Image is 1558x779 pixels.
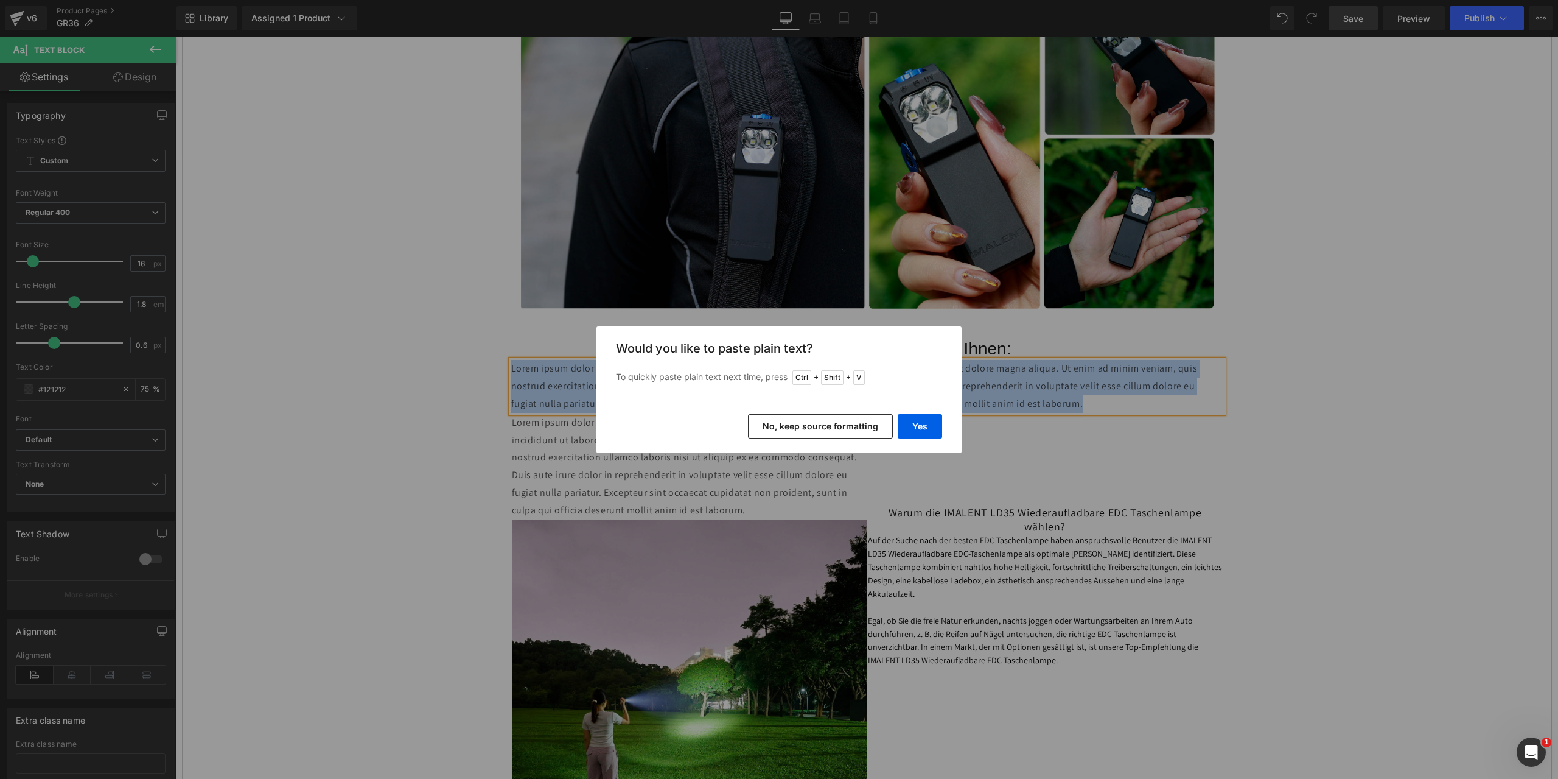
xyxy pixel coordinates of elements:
span: 1 [1542,738,1551,747]
button: Yes [898,414,942,439]
p: Lorem ipsum dolor sit amet, consectetur adipiscing elit, sed do eiusmod tempor incididunt ut labo... [335,323,1047,376]
p: Auf der Suche nach der besten EDC-Taschenlampe haben anspruchsvolle Benutzer die IMALENT LD35 Wie... [692,498,1047,565]
h3: Would you like to paste plain text? [616,341,942,356]
iframe: Intercom live chat [1517,738,1546,767]
span: V [853,370,865,385]
button: No, keep source formatting [748,414,893,439]
p: To quickly paste plain text next time, press [616,370,942,385]
p: Egal, ob Sie die freie Natur erkunden, nachts joggen oder Wartungsarbeiten an Ihrem Auto durchfüh... [692,578,1047,632]
span: + [846,372,851,384]
h3: Warum die IMALENT LD35 Wiederaufladbare EDC Taschenlampe wählen? [692,469,1047,498]
span: Shift [821,370,844,385]
span: + [814,372,819,384]
p: Lorem ipsum dolor sit amet, consectetur adipiscing elit, sed do eiusmod tempor incididunt ut labo... [336,378,691,483]
span: Ctrl [792,370,811,385]
h3: 🔄Eine sanfte Drehung verleiht Ihnen: [335,301,1047,323]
